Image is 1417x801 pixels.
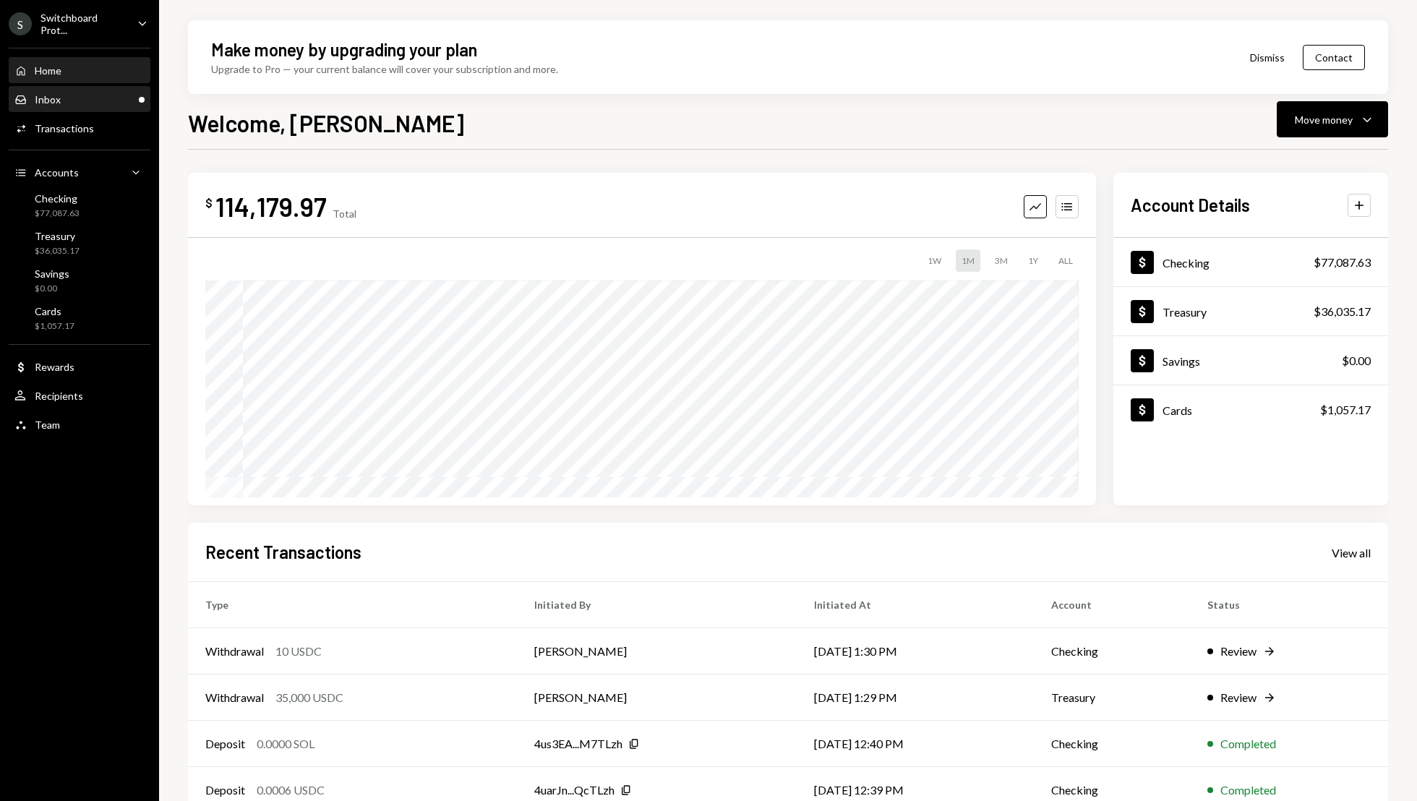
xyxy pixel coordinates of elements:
div: View all [1332,546,1371,560]
div: $77,087.63 [1314,254,1371,271]
div: ALL [1053,249,1079,272]
td: Checking [1034,628,1189,674]
div: Deposit [205,781,245,799]
th: Initiated At [797,582,1034,628]
div: $36,035.17 [35,245,80,257]
div: $77,087.63 [35,207,80,220]
a: Cards$1,057.17 [1113,385,1388,434]
div: 4us3EA...M7TLzh [534,735,622,753]
div: $ [205,196,213,210]
h1: Welcome, [PERSON_NAME] [188,108,464,137]
div: Team [35,419,60,431]
a: View all [1332,544,1371,560]
div: $1,057.17 [35,320,74,333]
a: Accounts [9,159,150,185]
div: Accounts [35,166,79,179]
div: Checking [1163,256,1210,270]
div: Withdrawal [205,643,264,660]
div: Make money by upgrading your plan [211,38,477,61]
div: $0.00 [1342,352,1371,369]
div: Completed [1220,735,1276,753]
th: Account [1034,582,1189,628]
div: Review [1220,689,1257,706]
div: S [9,12,32,35]
td: [PERSON_NAME] [517,674,797,721]
div: Checking [35,192,80,205]
div: Treasury [35,230,80,242]
a: Savings$0.00 [9,263,150,298]
a: Recipients [9,382,150,408]
div: Savings [35,267,69,280]
button: Move money [1277,101,1388,137]
div: Savings [1163,354,1200,368]
th: Status [1190,582,1388,628]
td: [DATE] 12:40 PM [797,721,1034,767]
div: Home [35,64,61,77]
div: Cards [1163,403,1192,417]
div: 114,179.97 [215,190,327,223]
div: 1Y [1022,249,1044,272]
div: Switchboard Prot... [40,12,126,36]
td: [PERSON_NAME] [517,628,797,674]
div: $0.00 [35,283,69,295]
button: Dismiss [1232,40,1303,74]
div: Rewards [35,361,74,373]
div: Withdrawal [205,689,264,706]
a: Rewards [9,354,150,380]
div: Move money [1295,112,1353,127]
div: 1M [956,249,980,272]
h2: Recent Transactions [205,540,361,564]
div: Transactions [35,122,94,134]
a: Team [9,411,150,437]
a: Checking$77,087.63 [1113,238,1388,286]
div: 1W [922,249,947,272]
th: Initiated By [517,582,797,628]
button: Contact [1303,45,1365,70]
div: Upgrade to Pro — your current balance will cover your subscription and more. [211,61,558,77]
a: Transactions [9,115,150,141]
td: Checking [1034,721,1189,767]
div: Completed [1220,781,1276,799]
a: Checking$77,087.63 [9,188,150,223]
td: Treasury [1034,674,1189,721]
td: [DATE] 1:30 PM [797,628,1034,674]
div: $1,057.17 [1320,401,1371,419]
a: Cards$1,057.17 [9,301,150,335]
th: Type [188,582,517,628]
div: 0.0006 USDC [257,781,325,799]
a: Home [9,57,150,83]
a: Treasury$36,035.17 [9,226,150,260]
h2: Account Details [1131,193,1250,217]
a: Inbox [9,86,150,112]
div: Total [333,207,356,220]
div: Inbox [35,93,61,106]
div: $36,035.17 [1314,303,1371,320]
a: Treasury$36,035.17 [1113,287,1388,335]
div: 0.0000 SOL [257,735,314,753]
div: Review [1220,643,1257,660]
div: Treasury [1163,305,1207,319]
div: 3M [989,249,1014,272]
div: Cards [35,305,74,317]
div: Recipients [35,390,83,402]
div: Deposit [205,735,245,753]
a: Savings$0.00 [1113,336,1388,385]
div: 35,000 USDC [275,689,343,706]
div: 4uarJn...QcTLzh [534,781,615,799]
td: [DATE] 1:29 PM [797,674,1034,721]
div: 10 USDC [275,643,322,660]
